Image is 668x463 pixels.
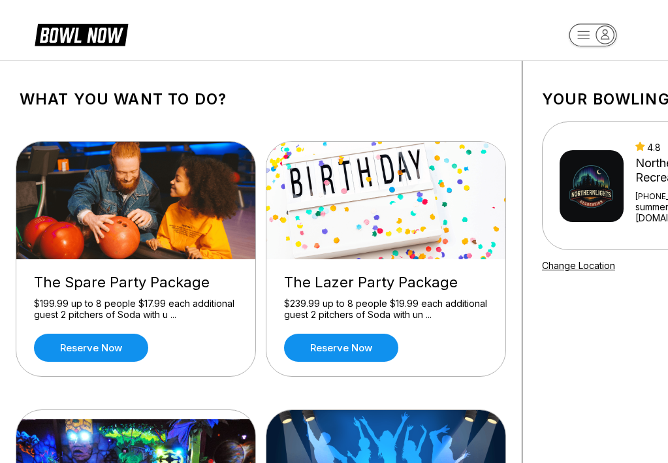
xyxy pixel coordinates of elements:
[34,274,238,291] div: The Spare Party Package
[542,260,615,271] a: Change Location
[34,334,148,362] a: Reserve now
[284,298,488,321] div: $239.99 up to 8 people $19.99 each additional guest 2 pitchers of Soda with un ...
[266,142,507,259] img: The Lazer Party Package
[34,298,238,321] div: $199.99 up to 8 people $17.99 each additional guest 2 pitchers of Soda with u ...
[16,142,257,259] img: The Spare Party Package
[284,274,488,291] div: The Lazer Party Package
[284,334,398,362] a: Reserve now
[20,90,502,108] h1: What you want to do?
[560,150,624,222] img: Northern Lights Recreation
